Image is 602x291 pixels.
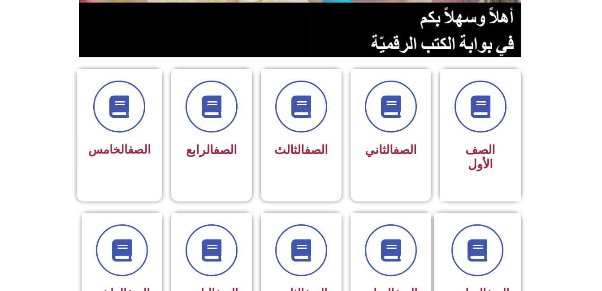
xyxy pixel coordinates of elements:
[304,143,328,157] a: الصف
[365,143,417,157] span: الثاني
[128,143,151,156] a: الصف
[88,143,151,156] span: الخامس
[465,143,495,171] span: الصف الأول
[393,143,417,157] a: الصف
[274,143,328,157] span: الثالث
[213,143,237,157] a: الصف
[186,143,237,157] span: الرابع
